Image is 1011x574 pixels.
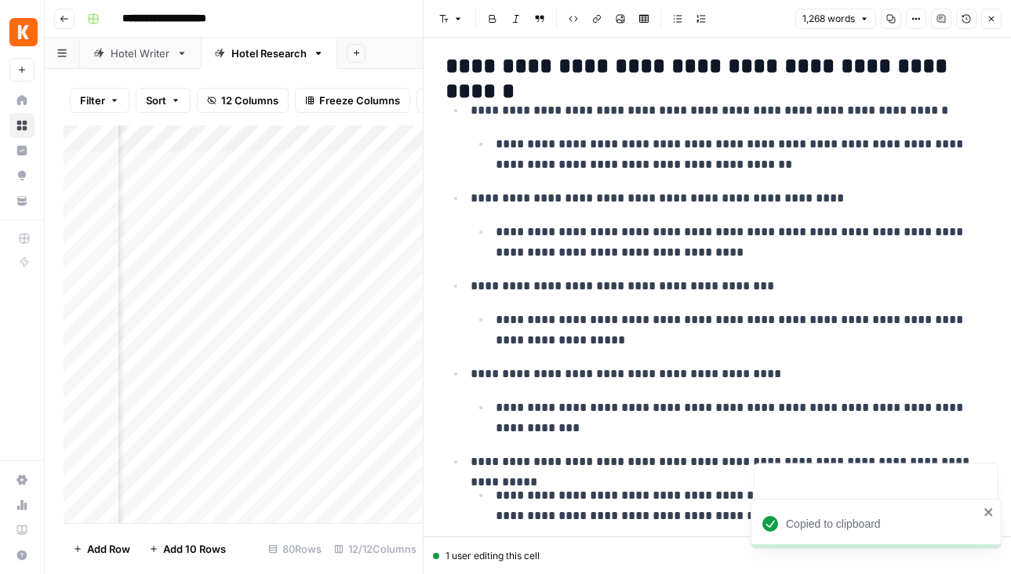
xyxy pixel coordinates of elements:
button: Add 10 Rows [140,536,235,561]
span: Freeze Columns [319,93,400,108]
span: Add Row [87,541,130,557]
div: 1 user editing this cell [433,549,1002,563]
button: Sort [136,88,191,113]
a: Browse [9,113,35,138]
a: Your Data [9,188,35,213]
a: Hotel Research [201,38,337,69]
div: Copied to clipboard [786,516,979,532]
a: Learning Hub [9,518,35,543]
a: Hotel Writer [80,38,201,69]
a: Opportunities [9,163,35,188]
button: Help + Support [9,543,35,568]
a: Home [9,88,35,113]
a: Settings [9,467,35,492]
button: 1,268 words [795,9,876,29]
a: Usage [9,492,35,518]
button: Freeze Columns [295,88,410,113]
button: Workspace: Kayak [9,13,35,52]
button: Filter [70,88,129,113]
div: Hotel Research [231,45,307,61]
button: close [984,506,995,518]
span: Sort [146,93,166,108]
button: 12 Columns [197,88,289,113]
img: Kayak Logo [9,18,38,46]
span: 1,268 words [802,12,855,26]
span: Add 10 Rows [163,541,226,557]
div: Hotel Writer [111,45,170,61]
div: 80 Rows [262,536,328,561]
span: 12 Columns [221,93,278,108]
a: Insights [9,138,35,163]
span: Filter [80,93,105,108]
div: 12/12 Columns [328,536,423,561]
button: Add Row [64,536,140,561]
